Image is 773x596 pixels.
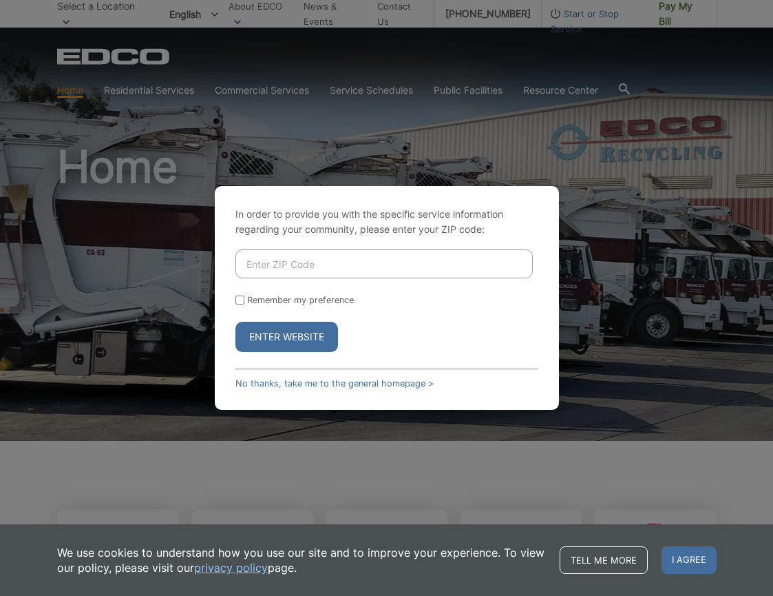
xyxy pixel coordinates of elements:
p: We use cookies to understand how you use our site and to improve your experience. To view our pol... [57,545,546,575]
span: I agree [661,546,717,574]
a: No thanks, take me to the general homepage > [235,378,434,389]
p: In order to provide you with the specific service information regarding your community, please en... [235,207,538,237]
button: Enter Website [235,322,338,352]
input: Enter ZIP Code [235,249,533,278]
label: Remember my preference [247,295,354,305]
a: privacy policy [194,560,268,575]
a: Tell me more [560,546,648,574]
